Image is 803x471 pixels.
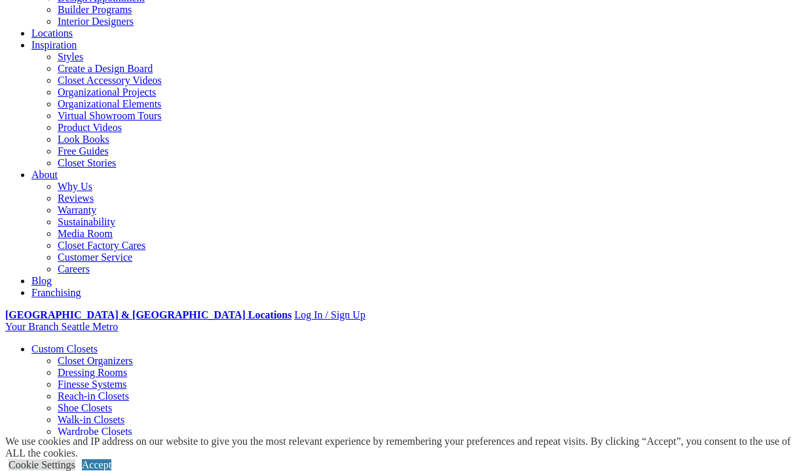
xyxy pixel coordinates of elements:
a: Walk-in Closets [58,414,124,425]
a: Closet Accessory Videos [58,75,162,86]
a: Media Room [58,228,113,239]
a: Look Books [58,134,109,145]
a: Locations [31,28,73,39]
a: Accept [82,459,111,470]
a: Your Branch Seattle Metro [5,321,118,332]
a: About [31,169,58,180]
a: Organizational Elements [58,98,161,109]
a: Closet Factory Cares [58,240,145,251]
a: Custom Closets [31,343,98,354]
a: Shoe Closets [58,402,112,413]
a: Virtual Showroom Tours [58,110,162,121]
a: Dressing Rooms [58,367,127,378]
a: Create a Design Board [58,63,153,74]
a: Closet Organizers [58,355,133,366]
a: Builder Programs [58,4,132,15]
a: [GEOGRAPHIC_DATA] & [GEOGRAPHIC_DATA] Locations [5,309,291,320]
a: Wardrobe Closets [58,426,132,437]
a: Warranty [58,204,96,216]
a: Why Us [58,181,92,192]
a: Styles [58,51,83,62]
a: Cookie Settings [9,459,75,470]
a: Inspiration [31,39,77,50]
a: Reviews [58,193,94,204]
a: Careers [58,263,90,274]
a: Interior Designers [58,16,134,27]
a: Blog [31,275,52,286]
div: We use cookies and IP address on our website to give you the most relevant experience by remember... [5,436,803,459]
a: Customer Service [58,252,132,263]
a: Free Guides [58,145,109,157]
a: Finesse Systems [58,379,126,390]
span: Your Branch [5,321,58,332]
a: Organizational Projects [58,86,156,98]
a: Sustainability [58,216,115,227]
a: Log In / Sign Up [294,309,365,320]
a: Product Videos [58,122,122,133]
span: Seattle Metro [61,321,118,332]
a: Reach-in Closets [58,390,129,402]
a: Closet Stories [58,157,116,168]
a: Franchising [31,287,81,298]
